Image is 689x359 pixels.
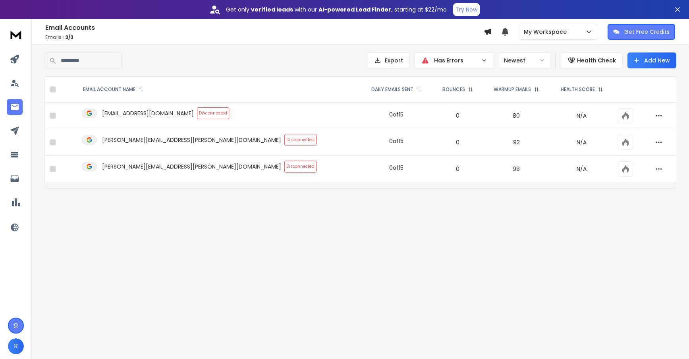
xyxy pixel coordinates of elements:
p: N/A [555,165,609,173]
strong: AI-powered Lead Finder, [318,6,393,14]
span: Disconnected [284,161,317,173]
div: 0 of 15 [389,137,403,145]
button: Try Now [453,3,480,16]
div: 0 of 15 [389,111,403,118]
p: Try Now [455,6,477,14]
p: My Workspace [524,28,570,36]
p: N/A [555,112,609,120]
td: 80 [483,103,550,129]
p: [EMAIL_ADDRESS][DOMAIN_NAME] [102,109,194,117]
img: logo [8,27,24,42]
p: N/A [555,138,609,146]
div: 0 of 15 [389,164,403,172]
p: [PERSON_NAME][EMAIL_ADDRESS][PERSON_NAME][DOMAIN_NAME] [102,136,281,144]
p: 0 [437,165,478,173]
p: WARMUP EMAILS [494,86,531,93]
p: Health Check [577,56,616,64]
p: Get Free Credits [624,28,670,36]
button: Get Free Credits [608,24,675,40]
span: Disconnected [284,134,317,146]
p: [PERSON_NAME][EMAIL_ADDRESS][PERSON_NAME][DOMAIN_NAME] [102,163,281,171]
span: Disconnected [197,107,229,119]
p: 0 [437,112,478,120]
button: R [8,338,24,354]
button: Health Check [561,52,623,68]
p: HEALTH SCORE [561,86,595,93]
button: Newest [499,52,550,68]
strong: verified leads [251,6,293,14]
p: Emails : [45,34,484,41]
div: EMAIL ACCOUNT NAME [83,86,143,93]
button: Export [367,52,410,68]
p: 0 [437,138,478,146]
td: 98 [483,156,550,182]
span: 3 / 3 [65,34,73,41]
p: BOUNCES [442,86,465,93]
button: Add New [627,52,676,68]
td: 92 [483,129,550,156]
p: DAILY EMAILS SENT [371,86,413,93]
p: Get only with our starting at $22/mo [226,6,447,14]
h1: Email Accounts [45,23,484,33]
p: Has Errors [434,56,478,64]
